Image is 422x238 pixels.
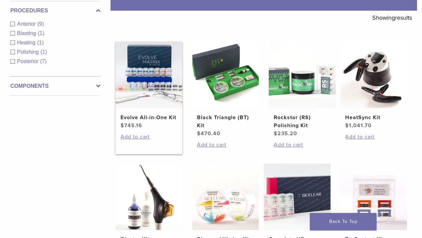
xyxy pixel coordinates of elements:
[197,130,220,137] bdi: 470.40
[274,130,277,137] span: $
[121,133,177,141] a: Add to cart: “Evolve All-in-One Kit”
[10,82,100,90] label: Components
[264,164,331,230] img: Complete HD Anterior Kit
[17,40,37,45] span: Heating
[38,30,44,36] span: (1)
[310,213,377,230] a: Back To Top
[341,41,407,130] a: HeatSync KitHeatSync Kit $1,041.70
[372,11,412,25] p: Showing results
[37,21,44,27] span: (9)
[269,41,336,138] a: Rockstar (RS) Polishing KitRockstar (RS) Polishing Kit $235.20
[10,7,100,15] label: Procedures
[345,133,402,141] a: Add to cart: “HeatSync Kit”
[192,41,259,108] img: Black Triangle (BT) Kit
[274,130,297,137] bdi: 235.20
[17,30,38,36] span: Blasting
[40,58,47,64] span: (7)
[197,130,201,137] span: $
[274,113,331,130] h2: Rockstar (RS) Polishing Kit
[116,41,182,108] img: Evolve All-in-One Kit
[197,141,254,149] a: Add to cart: “Black Triangle (BT) Kit”
[121,122,124,129] span: $
[269,41,336,108] img: Rockstar (RS) Polishing Kit
[274,141,331,149] a: Add to cart: “Rockstar (RS) Polishing Kit”
[345,122,349,129] span: $
[116,164,182,230] img: Blaster Kit
[192,164,259,230] img: Diamond Wedge Kits
[37,40,44,45] span: (1)
[17,49,40,55] span: Polishing
[345,113,402,122] h2: HeatSync Kit
[121,113,177,122] h2: Evolve All-in-One Kit
[341,41,407,108] img: HeatSync Kit
[192,41,259,138] a: Black Triangle (BT) KitBlack Triangle (BT) Kit $470.40
[17,21,37,27] span: Anterior
[197,113,254,130] h2: Black Triangle (BT) Kit
[341,164,407,230] img: TruContact Kit
[345,122,372,129] bdi: 1,041.70
[17,58,40,64] span: Posterior
[116,41,182,130] a: Evolve All-in-One KitEvolve All-in-One Kit $745.16
[40,49,47,55] span: (1)
[121,122,142,129] bdi: 745.16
